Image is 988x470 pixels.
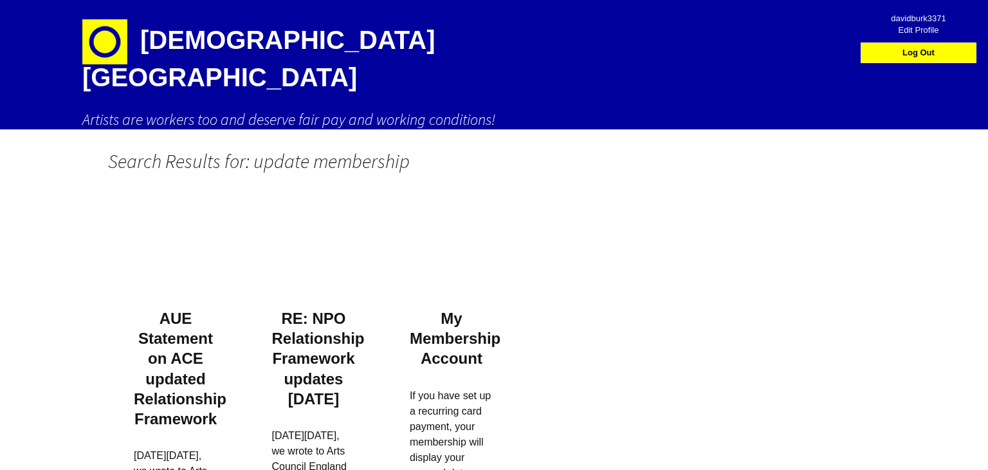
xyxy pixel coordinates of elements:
[134,310,226,428] a: AUE Statement on ACE updated Relationship Framework
[82,19,127,64] img: circle-e1448293145835.png
[873,8,964,20] span: davidburk3371
[108,129,603,193] h1: Search Results for: update membership
[410,310,500,367] a: My Membership Account
[82,109,906,129] h2: Artists are workers too and deserve fair pay and working conditions!
[864,43,973,62] a: Log Out
[271,310,364,408] a: RE: NPO Relationship Framework updates [DATE]
[873,20,964,32] span: Edit Profile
